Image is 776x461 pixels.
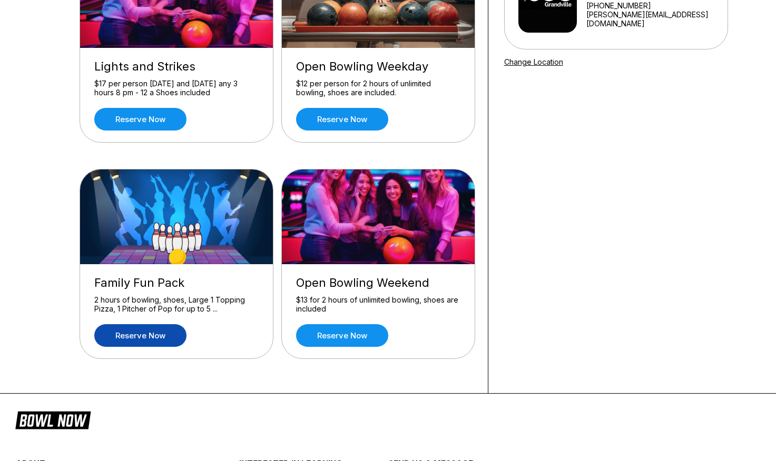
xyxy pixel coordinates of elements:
[296,295,460,314] div: $13 for 2 hours of unlimited bowling, shoes are included
[94,324,186,347] a: Reserve now
[94,59,259,74] div: Lights and Strikes
[94,79,259,97] div: $17 per person [DATE] and [DATE] any 3 hours 8 pm - 12 a Shoes included
[80,169,274,264] img: Family Fun Pack
[296,59,460,74] div: Open Bowling Weekday
[296,79,460,97] div: $12 per person for 2 hours of unlimited bowling, shoes are included.
[94,295,259,314] div: 2 hours of bowling, shoes, Large 1 Topping Pizza, 1 Pitcher of Pop for up to 5 ...
[296,276,460,290] div: Open Bowling Weekend
[504,57,563,66] a: Change Location
[296,324,388,347] a: Reserve now
[282,169,476,264] img: Open Bowling Weekend
[296,108,388,131] a: Reserve now
[94,276,259,290] div: Family Fun Pack
[94,108,186,131] a: Reserve now
[586,1,723,10] div: [PHONE_NUMBER]
[586,10,723,28] a: [PERSON_NAME][EMAIL_ADDRESS][DOMAIN_NAME]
